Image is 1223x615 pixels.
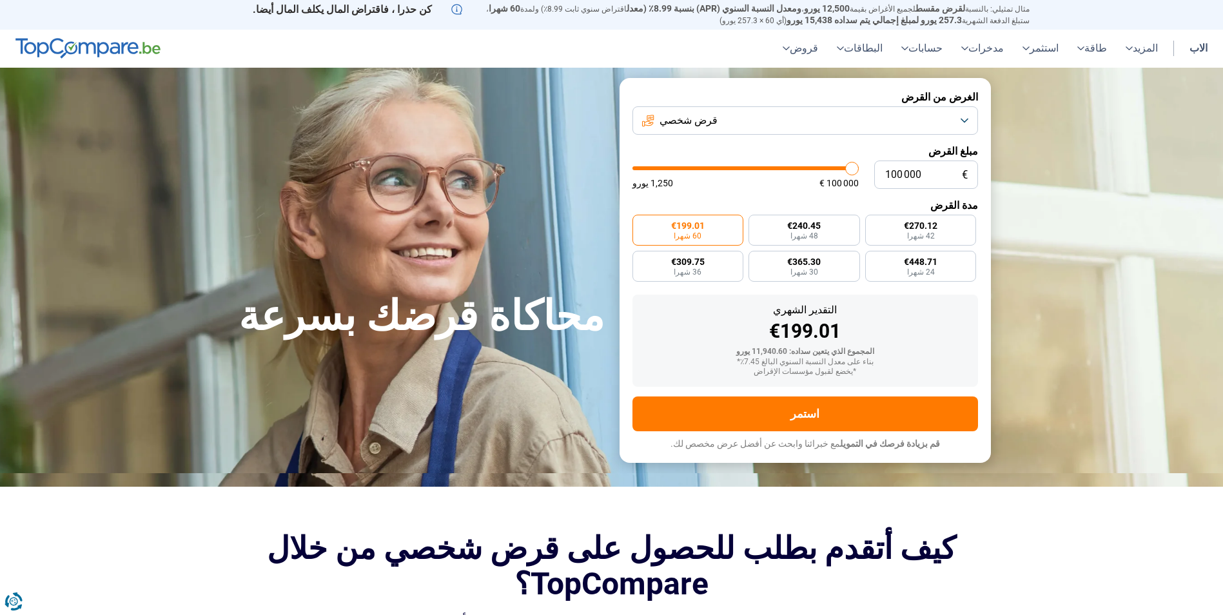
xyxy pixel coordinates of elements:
span: 42 شهرا [907,232,935,240]
span: (معدل [627,3,647,14]
a: الاب [1182,30,1215,68]
button: استمر [632,396,978,431]
span: €309.75 [671,257,705,266]
span: €365.30 [787,257,821,266]
h1: محاكاة قرضك بسرعة [233,292,604,342]
a: قروض [772,30,826,68]
div: بناء على معدل النسبة السنوي البالغ 7.45٪* [643,358,968,367]
span: 30 شهرا [790,268,818,276]
span: €240.45 [787,221,821,230]
a: البطاقات [826,30,890,68]
h2: كيف أتقدم بطلب للحصول على قرض شخصي من خلال TopCompare؟ [194,531,1030,601]
span: 12,500 يورو [804,3,850,14]
span: لمبلغ إجمالي يتم سداده 15,438 يورو [787,15,919,25]
span: €448.71 [904,257,937,266]
button: قرض شخصي [632,106,978,135]
span: 60 شهرا [674,232,701,240]
span: €199.01 [671,221,705,230]
a: حسابات [890,30,950,68]
p: كن حذرا ، فاقتراض المال يكلف المال أيضا. [194,3,462,15]
span: 36 شهرا [674,268,701,276]
a: استثمر [1012,30,1066,68]
div: التقدير الشهري [643,305,968,315]
span: € [962,170,968,181]
a: مدخرات [950,30,1012,68]
label: الغرض من القرض [632,91,978,103]
span: قرض شخصي [660,113,718,128]
span: 100 000 € [819,179,859,188]
div: المجموع الذي يتعين سداده: 11,940.60 يورو [643,347,968,356]
a: المزيد [1115,30,1166,68]
span: 60 شهرا [489,3,520,14]
span: 1,250 يورو [632,179,673,188]
span: €270.12 [904,221,937,230]
span: قم بزيادة فرصك في التمويل [840,438,940,449]
label: مدة القرض [632,199,978,211]
img: TopCompare [15,38,161,59]
span: 257.3 يورو [921,15,962,25]
div: *يخضع لقبول مؤسسات الإقراض [643,367,968,376]
span: 24 شهرا [907,268,935,276]
span: لقرض مقسط [915,3,965,14]
label: مبلغ القرض [632,145,978,157]
span: 48 شهرا [790,232,818,240]
p: مثال تمثيلي: بالنسبة لجميع الأغراض بقيمة ، اقتراض سنوي ثابت 8.99٪) ولمدة ، ستبلغ الدفعة الشهرية (... [478,3,1030,26]
a: طاقة [1066,30,1115,68]
div: €199.01 [643,322,968,341]
span: ومعدل النسبة السنوي (APR) بنسبة 8.99٪ [649,3,801,14]
p: مع خبرائنا وابحث عن أفضل عرض مخصص لك. [632,438,978,451]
